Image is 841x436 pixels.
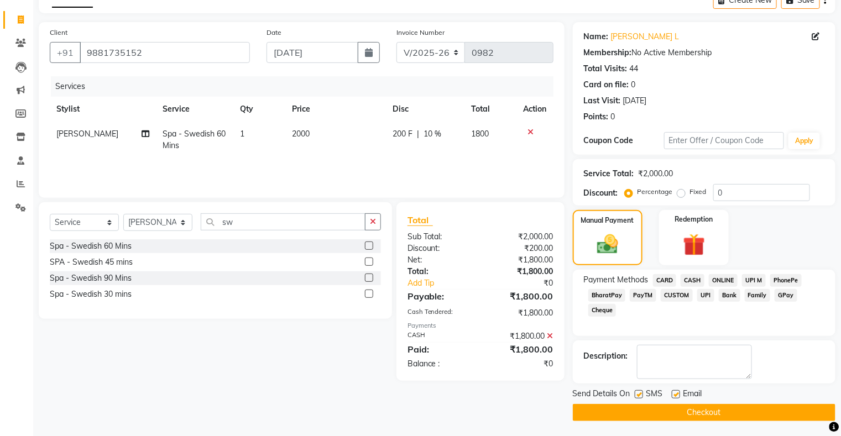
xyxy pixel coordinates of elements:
div: 44 [630,63,639,75]
div: ₹1,800.00 [480,290,562,303]
div: CASH [399,330,480,342]
span: BharatPay [588,289,626,302]
span: 2000 [292,129,310,139]
div: No Active Membership [584,47,824,59]
div: Membership: [584,47,632,59]
span: CASH [681,274,704,287]
span: Cheque [588,304,617,317]
span: UPI [697,289,714,302]
th: Disc [386,97,464,122]
div: ₹1,800.00 [480,330,562,342]
input: Enter Offer / Coupon Code [664,132,785,149]
div: Service Total: [584,168,634,180]
button: Apply [788,133,820,149]
img: _cash.svg [591,232,625,256]
div: Coupon Code [584,135,664,146]
div: ₹1,800.00 [480,307,562,319]
div: Cash Tendered: [399,307,480,319]
span: Send Details On [573,388,630,402]
div: Total Visits: [584,63,628,75]
div: ₹0 [480,358,562,370]
input: Search or Scan [201,213,365,230]
div: ₹1,800.00 [480,266,562,277]
div: Spa - Swedish 60 Mins [50,240,132,252]
img: _gift.svg [676,231,712,259]
div: Paid: [399,343,480,356]
span: PayTM [630,289,656,302]
label: Date [267,28,281,38]
div: ₹200.00 [480,243,562,254]
div: ₹2,000.00 [639,168,673,180]
label: Invoice Number [396,28,445,38]
div: Services [51,76,562,97]
th: Price [285,97,386,122]
div: [DATE] [623,95,647,107]
button: Checkout [573,404,835,421]
div: Points: [584,111,609,123]
span: 200 F [393,128,412,140]
a: [PERSON_NAME] L [611,31,680,43]
div: 0 [611,111,615,123]
th: Total [464,97,517,122]
div: Description: [584,350,628,362]
div: Payable: [399,290,480,303]
span: GPay [775,289,797,302]
span: [PERSON_NAME] [56,129,118,139]
label: Redemption [675,214,713,224]
span: CUSTOM [661,289,693,302]
div: Discount: [399,243,480,254]
div: ₹1,800.00 [480,343,562,356]
span: Total [408,214,433,226]
div: Name: [584,31,609,43]
div: SPA - Swedish 45 mins [50,256,133,268]
span: Spa - Swedish 60 Mins [163,129,226,150]
span: 1800 [471,129,489,139]
button: +91 [50,42,81,63]
div: 0 [631,79,636,91]
span: Family [745,289,771,302]
div: Spa - Swedish 90 Mins [50,272,132,284]
div: Spa - Swedish 30 mins [50,288,132,300]
span: 10 % [424,128,441,140]
span: Bank [719,289,740,302]
div: ₹2,000.00 [480,231,562,243]
label: Percentage [638,187,673,197]
span: PhonePe [770,274,802,287]
div: Payments [408,321,553,330]
th: Stylist [50,97,156,122]
th: Qty [233,97,285,122]
input: Search by Name/Mobile/Email/Code [80,42,250,63]
div: ₹1,800.00 [480,254,562,266]
div: Sub Total: [399,231,480,243]
div: Discount: [584,187,618,199]
span: | [417,128,419,140]
div: Net: [399,254,480,266]
span: UPI M [742,274,766,287]
th: Action [517,97,553,122]
span: Email [683,388,702,402]
label: Manual Payment [581,216,634,225]
div: Total: [399,266,480,277]
span: Payment Methods [584,274,649,286]
div: Balance : [399,358,480,370]
span: 1 [240,129,244,139]
div: Last Visit: [584,95,621,107]
label: Client [50,28,67,38]
label: Fixed [690,187,707,197]
a: Add Tip [399,277,494,289]
div: Card on file: [584,79,629,91]
th: Service [156,97,233,122]
div: ₹0 [494,277,561,289]
span: ONLINE [709,274,738,287]
span: CARD [653,274,677,287]
span: SMS [646,388,663,402]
